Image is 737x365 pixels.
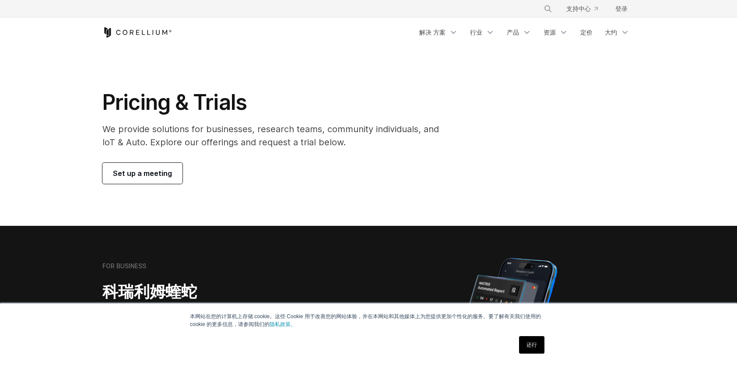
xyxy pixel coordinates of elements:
[190,312,547,328] p: 本网站在您的计算机上存储 cookie。这些 Cookie 用于改善您的网站体验，并在本网站和其他媒体上为您提供更加个性化的服务。要了解有关我们使用的 cookie 的更多信息，请参阅我们的
[533,1,635,17] div: 导航菜单
[102,262,146,270] h6: FOR BUSINESS
[608,1,635,17] a: 登录
[102,89,451,116] h1: Pricing & Trials
[270,321,296,327] a: 隐私政策。
[566,4,591,13] font: 支持中心
[575,25,598,40] a: 定价
[419,28,446,37] font: 解决 方案
[470,28,482,37] font: 行业
[519,336,544,354] a: 还行
[605,28,617,37] font: 大约
[102,27,172,38] a: 科瑞利姆主页
[102,282,326,302] h2: 科瑞利姆蝰蛇
[544,28,556,37] font: 资源
[102,123,451,149] p: We provide solutions for businesses, research teams, community individuals, and IoT & Auto. Explo...
[507,28,519,37] font: 产品
[414,25,635,40] div: 导航菜单
[102,163,182,184] a: Set up a meeting
[540,1,556,17] button: 搜索
[113,168,172,179] span: Set up a meeting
